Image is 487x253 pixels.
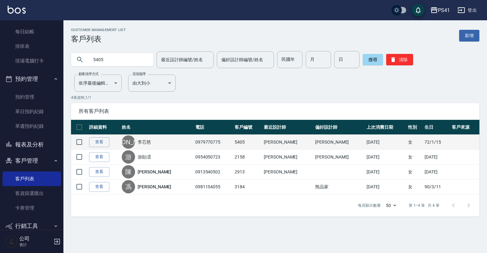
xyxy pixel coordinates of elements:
td: [PERSON_NAME] [262,150,314,165]
th: 偏好設計師 [314,120,365,135]
td: 0979770775 [194,135,233,150]
a: 李芯慈 [138,139,151,145]
a: 每日結帳 [3,24,61,39]
td: 女 [406,179,423,194]
button: 預約管理 [3,71,61,87]
p: 第 1–4 筆 共 4 筆 [409,203,439,208]
td: [PERSON_NAME] [262,165,314,179]
td: 女 [406,165,423,179]
div: 游 [122,150,135,164]
td: [DATE] [365,150,406,165]
a: 查看 [89,182,109,192]
button: 清除 [386,54,413,65]
div: [PERSON_NAME] [122,135,135,149]
div: 依序最後編輯時間 [74,75,122,92]
td: 熊品家 [314,179,365,194]
a: [PERSON_NAME] [138,184,171,190]
td: [DATE] [365,165,406,179]
a: 單日預約紀錄 [3,104,61,119]
a: 游貽涒 [138,154,151,160]
td: 0981154055 [194,179,233,194]
th: 電話 [194,120,233,135]
th: 客戶來源 [450,120,479,135]
td: [DATE] [365,179,406,194]
td: [DATE] [423,150,450,165]
a: 單週預約紀錄 [3,119,61,133]
th: 姓名 [120,120,194,135]
td: [PERSON_NAME] [262,135,314,150]
td: 5405 [233,135,262,150]
h2: Customer Management List [71,28,126,32]
td: [PERSON_NAME] [314,150,365,165]
th: 最近設計師 [262,120,314,135]
td: 90/3/11 [423,179,450,194]
div: 由大到小 [128,75,176,92]
label: 顧客排序方式 [79,72,99,76]
td: 0954050723 [194,150,233,165]
button: save [412,4,425,16]
a: 新增 [459,30,479,42]
p: 每頁顯示數量 [358,203,381,208]
td: 女 [406,150,423,165]
label: 呈現順序 [133,72,146,76]
th: 詳細資料 [88,120,120,135]
p: 會計 [19,242,52,248]
a: 預約管理 [3,90,61,104]
div: 50 [383,197,399,214]
th: 性別 [406,120,423,135]
td: [PERSON_NAME] [314,135,365,150]
img: Logo [8,6,26,14]
button: 報表及分析 [3,136,61,153]
img: Person [5,235,18,248]
th: 客戶編號 [233,120,262,135]
a: 查看 [89,152,109,162]
td: [DATE] [365,135,406,150]
input: 搜尋關鍵字 [89,51,148,68]
div: 陳 [122,165,135,178]
a: [PERSON_NAME] [138,169,171,175]
span: 所有客戶列表 [79,108,472,114]
div: 馮 [122,180,135,193]
td: 0913540502 [194,165,233,179]
h5: 公司 [19,236,52,242]
td: 女 [406,135,423,150]
th: 生日 [423,120,450,135]
td: 2913 [233,165,262,179]
div: PS41 [438,6,450,14]
a: 客戶列表 [3,172,61,186]
button: 登出 [455,4,479,16]
button: PS41 [428,4,452,17]
h3: 客戶列表 [71,35,126,43]
td: 3184 [233,179,262,194]
button: 行銷工具 [3,218,61,234]
a: 卡券管理 [3,201,61,215]
td: 72/1/15 [423,135,450,150]
th: 上次消費日期 [365,120,406,135]
p: 4 筆資料, 1 / 1 [71,95,479,101]
td: 2158 [233,150,262,165]
a: 客資篩選匯出 [3,186,61,201]
a: 現場電腦打卡 [3,54,61,68]
td: [DATE] [423,165,450,179]
a: 查看 [89,167,109,177]
button: 客戶管理 [3,152,61,169]
a: 排班表 [3,39,61,54]
button: 搜尋 [363,54,383,65]
a: 查看 [89,137,109,147]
